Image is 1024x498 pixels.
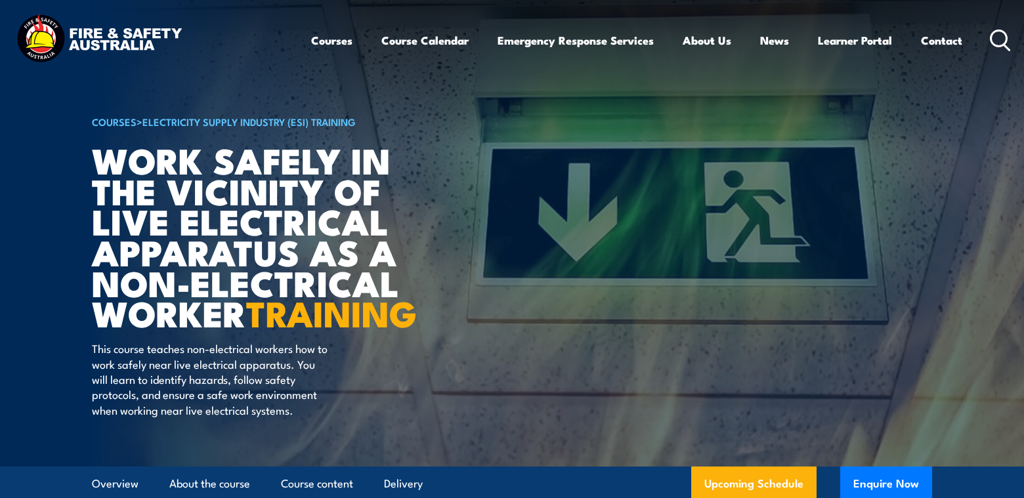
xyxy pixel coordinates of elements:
p: This course teaches non-electrical workers how to work safely near live electrical apparatus. You... [92,341,331,417]
a: Contact [921,23,962,58]
a: Course Calendar [381,23,469,58]
a: Emergency Response Services [498,23,654,58]
strong: TRAINING [246,285,417,339]
a: COURSES [92,114,137,129]
a: Electricity Supply Industry (ESI) Training [142,114,356,129]
h1: Work safely in the vicinity of live electrical apparatus as a non-electrical worker [92,144,416,328]
a: Learner Portal [818,23,892,58]
a: News [760,23,789,58]
a: Courses [311,23,352,58]
h6: > [92,114,416,129]
a: About Us [683,23,731,58]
